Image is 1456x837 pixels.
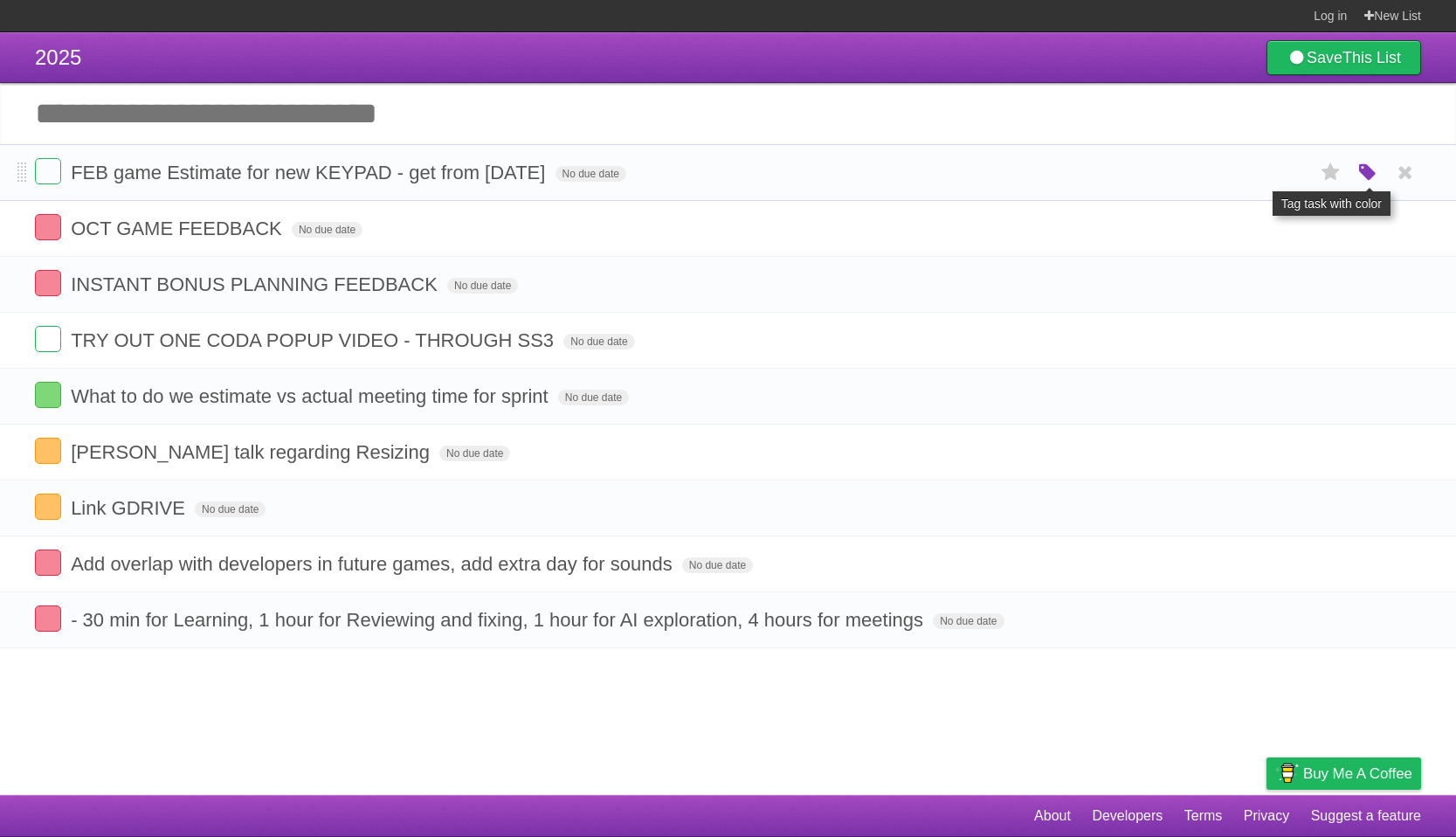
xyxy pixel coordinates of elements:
a: Terms [1184,799,1223,833]
span: [PERSON_NAME] talk regarding Resizing [71,441,434,463]
label: Done [35,158,61,184]
label: Done [35,605,61,632]
label: Done [35,214,61,240]
span: No due date [195,502,266,517]
a: SaveThis List [1266,40,1421,75]
label: Done [35,550,61,576]
span: No due date [933,613,1004,629]
span: What to do we estimate vs actual meeting time for sprint [71,385,553,407]
span: No due date [563,334,634,349]
span: Link GDRIVE [71,497,190,519]
span: - 30 min for Learning, 1 hour for Reviewing and fixing, 1 hour for AI exploration, 4 hours for me... [71,609,928,631]
span: OCT GAME FEEDBACK [71,218,286,239]
span: No due date [682,557,753,573]
a: Privacy [1244,799,1289,833]
a: Buy me a coffee [1266,757,1421,790]
span: No due date [439,446,510,461]
label: Done [35,382,61,408]
img: Buy me a coffee [1275,758,1299,788]
a: About [1034,799,1071,833]
label: Done [35,438,61,464]
span: No due date [555,166,626,182]
a: Suggest a feature [1311,799,1421,833]
label: Star task [1315,158,1348,187]
a: Developers [1092,799,1163,833]
span: No due date [447,278,518,294]
span: No due date [558,390,629,405]
span: TRY OUT ONE CODA POPUP VIDEO - THROUGH SS3 [71,329,558,351]
span: Buy me a coffee [1303,758,1412,789]
b: This List [1342,49,1401,66]
label: Done [35,494,61,520]
span: INSTANT BONUS PLANNING FEEDBACK [71,273,442,295]
label: Done [35,326,61,352]
label: Done [35,270,61,296]
span: FEB game Estimate for new KEYPAD - get from [DATE] [71,162,549,183]
span: No due date [292,222,362,238]
span: Add overlap with developers in future games, add extra day for sounds [71,553,677,575]
span: 2025 [35,45,81,69]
